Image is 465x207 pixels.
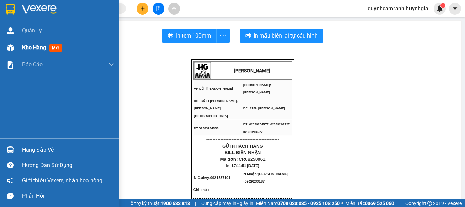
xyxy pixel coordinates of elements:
[7,44,14,51] img: warehouse-icon
[216,29,230,43] button: more
[22,26,42,35] span: Quản Lý
[195,199,196,207] span: |
[240,29,323,43] button: printerIn mẫu biên lai tự cấu hình
[449,3,461,15] button: caret-down
[245,33,251,39] span: printer
[127,199,190,207] span: Hỗ trợ kỹ thuật:
[362,4,434,13] span: quynhcamranh.huynhgia
[243,172,288,183] span: N.Nhận:
[22,145,114,155] div: Hàng sắp về
[58,6,113,21] div: [PERSON_NAME]
[7,27,14,34] img: warehouse-icon
[452,5,458,12] span: caret-down
[137,3,148,15] button: plus
[156,6,161,11] span: file-add
[226,164,259,168] span: In :
[168,3,180,15] button: aim
[209,176,230,180] span: -
[243,83,271,94] span: [PERSON_NAME]: [PERSON_NAME]
[225,150,261,155] span: BILL BIÊN NHẬN
[7,146,14,153] img: warehouse-icon
[5,44,26,51] span: Đã thu :
[6,6,16,14] span: Gửi:
[5,43,54,51] div: 20.000
[109,62,114,68] span: down
[232,164,259,168] span: 17:11:51 [DATE]
[22,60,43,69] span: Báo cáo
[194,87,233,90] span: VP Gửi: [PERSON_NAME]
[256,199,340,207] span: Miền Nam
[58,21,113,29] div: [PERSON_NAME]
[254,31,318,40] span: In mẫu biên lai tự cấu hình
[345,199,394,207] span: Miền Bắc
[245,179,265,183] span: 0929233187
[365,201,394,206] strong: 0369 525 060
[341,202,343,205] span: ⚪️
[176,31,211,40] span: In tem 100mm
[58,29,113,39] div: 0929233187
[22,44,46,51] span: Kho hàng
[172,6,176,11] span: aim
[243,172,288,183] span: [PERSON_NAME] -
[6,22,53,32] div: 0921537101
[277,201,340,206] strong: 0708 023 035 - 0935 103 250
[440,3,445,8] sup: 1
[7,162,14,168] span: question-circle
[7,61,14,69] img: solution-icon
[399,199,400,207] span: |
[437,5,443,12] img: icon-new-feature
[194,62,211,79] img: logo
[201,199,254,207] span: Cung cấp máy in - giấy in:
[220,157,265,162] span: Mã đơn :
[162,29,217,43] button: printerIn tem 100mm
[161,201,190,206] strong: 1900 633 818
[6,6,53,14] div: Cam Ranh
[193,188,209,197] span: Ghi chú :
[7,193,14,199] span: message
[7,177,14,184] span: notification
[217,32,229,40] span: more
[194,127,219,130] span: ĐT:02583954555
[222,144,263,149] span: GỬI KHÁCH HÀNG
[22,191,114,201] div: Phản hồi
[6,4,15,15] img: logo-vxr
[153,3,164,15] button: file-add
[6,14,53,22] div: vy
[22,160,114,171] div: Hướng dẫn sử dụng
[205,176,209,180] span: vy
[168,33,173,39] span: printer
[243,107,285,110] span: ĐC: 275H [PERSON_NAME]
[194,176,230,180] span: N.Gửi:
[194,99,238,118] span: ĐC: Số 01 [PERSON_NAME], [PERSON_NAME][GEOGRAPHIC_DATA]
[234,68,270,73] strong: [PERSON_NAME]
[206,137,279,142] span: ----------------------------------------------
[49,44,62,52] span: mới
[58,6,75,13] span: Nhận:
[22,176,102,185] span: Giới thiệu Vexere, nhận hoa hồng
[243,123,291,134] span: ĐT: 02839204577, 02839201727, 02839204577
[210,176,230,180] span: 0921537101
[140,6,145,11] span: plus
[427,201,432,206] span: copyright
[442,3,444,8] span: 1
[239,157,266,162] span: CR08250061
